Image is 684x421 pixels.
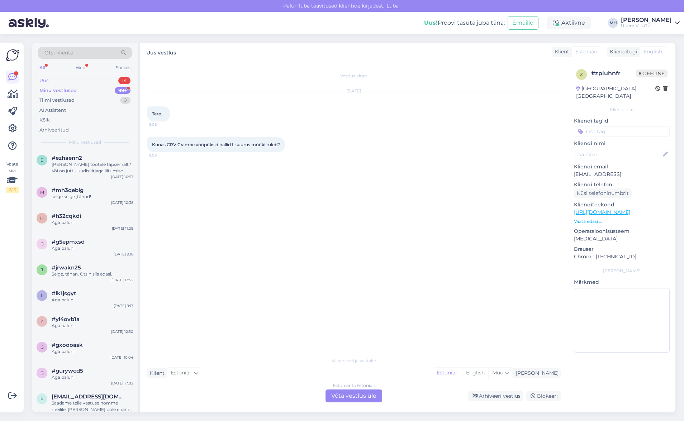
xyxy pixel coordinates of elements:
div: Saadame teile vastuse homme meilile, [PERSON_NAME] pole enam kedagi laos, kes mõõta saaks. [52,400,133,413]
span: Minu vestlused [69,139,101,145]
button: Emailid [508,16,538,30]
div: Aga palun! [52,245,133,252]
span: l [41,293,43,298]
div: Socials [114,63,132,72]
div: 0 [120,97,130,104]
div: Aga palun! [52,374,133,381]
input: Lisa tag [574,126,670,137]
div: Aktiivne [547,16,591,29]
span: #lk1jsgyt [52,290,76,297]
div: [DATE] 13:52 [111,277,133,283]
div: Estonian [433,368,462,378]
span: g [41,241,44,247]
span: Otsi kliente [44,49,73,57]
span: English [643,48,662,56]
div: Arhiveeri vestlus [468,391,523,401]
span: z [580,72,583,77]
span: m [40,190,44,195]
p: Klienditeekond [574,201,670,209]
div: English [462,368,488,378]
a: [URL][DOMAIN_NAME] [574,209,630,215]
div: [DATE] 9:18 [114,252,133,257]
p: Chrome [TECHNICAL_ID] [574,253,670,260]
span: #mh3qeblg [52,187,84,193]
span: h [40,215,44,221]
div: [DATE] 10:57 [111,174,133,180]
p: [EMAIL_ADDRESS] [574,171,670,178]
div: 2 / 3 [6,187,19,193]
span: #g5epmxsd [52,239,85,245]
p: Kliendi telefon [574,181,670,188]
div: Arhiveeritud [39,126,69,134]
span: #gurywcd5 [52,368,83,374]
p: Operatsioonisüsteem [574,228,670,235]
span: #ezhaenn2 [52,155,82,161]
div: [DATE] 12:50 [111,329,133,334]
div: selge selge ,tänud! [52,193,133,200]
div: [GEOGRAPHIC_DATA], [GEOGRAPHIC_DATA] [576,85,655,100]
span: 8:09 [149,153,176,158]
div: Tiimi vestlused [39,97,75,104]
div: Kõik [39,116,50,124]
span: 8:08 [149,122,176,127]
span: e [41,157,43,163]
div: Web [74,63,87,72]
div: [DATE] 17:02 [111,381,133,386]
p: Brauser [574,245,670,253]
div: Kliendi info [574,106,670,113]
div: Vaata siia [6,161,19,193]
div: [PERSON_NAME] [513,369,559,377]
div: Uuem Viis OÜ [621,23,672,29]
div: AI Assistent [39,107,66,114]
span: #gxoooask [52,342,83,348]
span: Luba [384,3,401,9]
span: #h32cqkdi [52,213,81,219]
p: Kliendi nimi [574,140,670,147]
div: [DATE] 10:38 [111,200,133,205]
div: Aga palun! [52,219,133,226]
p: Kliendi tag'id [574,117,670,125]
div: Proovi tasuta juba täna: [424,19,505,27]
img: Askly Logo [6,48,19,62]
span: y [41,319,43,324]
div: Blokeeri [526,391,561,401]
div: Klient [147,369,165,377]
div: Aga palun! [52,297,133,303]
div: Küsi telefoninumbrit [574,188,632,198]
span: j [41,267,43,272]
span: g [41,370,44,375]
div: [PERSON_NAME] tootele täpsemalt? Või on juttu uudiskirjaga liitumise sooduskoodist? [52,161,133,174]
div: [DATE] [147,88,561,94]
span: #yl4ovb1a [52,316,80,322]
span: Muu [492,369,503,376]
div: [DATE] 11:09 [112,226,133,231]
span: #jrwakn25 [52,264,81,271]
span: Estonian [171,369,193,377]
div: Klienditugi [607,48,637,56]
div: # zpiuhnfr [591,69,636,78]
p: Vaata edasi ... [574,218,670,225]
label: Uus vestlus [146,47,176,57]
span: Tere. [152,111,162,116]
span: kadri.nikopensius@gmail.com [52,393,126,400]
input: Lisa nimi [574,150,661,158]
div: Estonian to Estonian [333,382,375,389]
span: Offline [636,70,668,77]
div: Võta vestlus üle [326,389,382,402]
span: k [41,396,44,401]
div: [PERSON_NAME] [574,268,670,274]
div: Vestlus algas [147,73,561,79]
span: g [41,344,44,350]
div: [PERSON_NAME] [621,17,672,23]
a: [PERSON_NAME]Uuem Viis OÜ [621,17,680,29]
div: Valige keel ja vastake [147,358,561,364]
div: Selge, tänan. Otsin siis edasi. [52,271,133,277]
span: Estonian [575,48,597,56]
div: [DATE] 9:17 [114,303,133,308]
div: 99+ [115,87,130,94]
div: MH [608,18,618,28]
div: Aga palun! [52,348,133,355]
div: Uus [39,77,48,84]
p: Märkmed [574,278,670,286]
b: Uus! [424,19,438,26]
